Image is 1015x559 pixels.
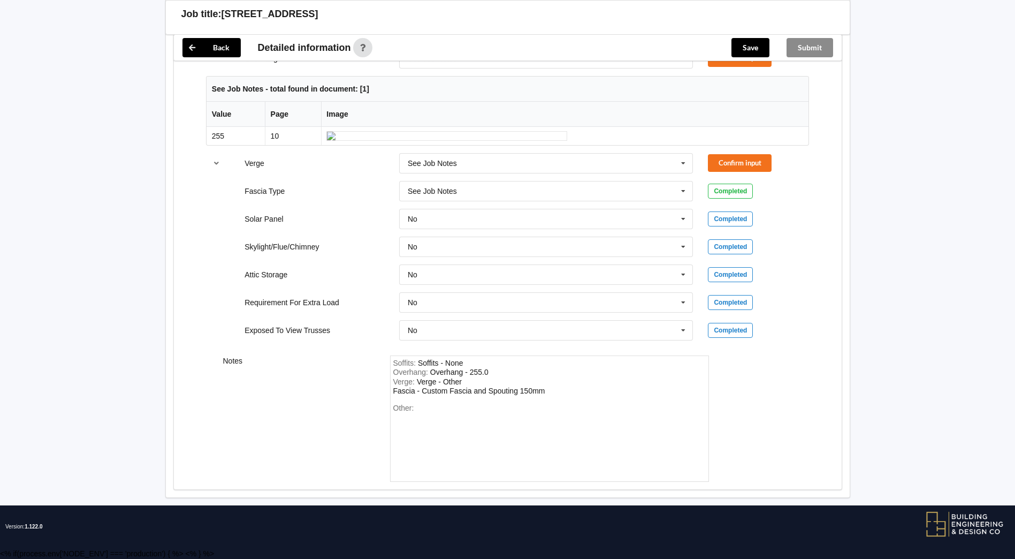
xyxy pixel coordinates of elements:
[708,184,753,199] div: Completed
[708,295,753,310] div: Completed
[222,8,318,20] h3: [STREET_ADDRESS]
[408,327,417,334] div: No
[265,102,321,127] th: Page
[245,243,319,251] label: Skylight/Flue/Chimney
[418,359,463,367] div: Soffits
[245,270,287,279] label: Attic Storage
[265,127,321,145] td: 10
[708,239,753,254] div: Completed
[926,511,1004,538] img: BEDC logo
[408,187,457,195] div: See Job Notes
[207,102,265,127] th: Value
[393,359,418,367] span: Soffits :
[258,43,351,52] span: Detailed information
[245,298,339,307] label: Requirement For Extra Load
[408,215,417,223] div: No
[207,77,808,102] th: See Job Notes - total found in document: [1]
[393,404,414,412] span: Other:
[245,326,330,335] label: Exposed To View Trusses
[408,55,457,62] div: See Job Notes
[393,368,430,376] span: Overhang :
[182,38,241,57] button: Back
[216,356,383,482] div: Notes
[207,127,265,145] td: 255
[408,271,417,278] div: No
[408,160,457,167] div: See Job Notes
[408,243,417,251] div: No
[408,299,417,306] div: No
[25,524,42,530] span: 1.122.0
[245,54,277,63] label: Overhang
[430,368,489,376] div: Overhang
[708,154,772,172] button: Confirm input
[5,505,43,548] span: Version:
[393,377,545,396] div: Verge
[321,102,808,127] th: Image
[181,8,222,20] h3: Job title:
[393,377,417,386] span: Verge :
[708,323,753,338] div: Completed
[708,267,753,282] div: Completed
[245,159,264,168] label: Verge
[390,356,709,482] form: notes-field
[245,215,283,223] label: Solar Panel
[708,211,753,226] div: Completed
[731,38,769,57] button: Save
[245,187,285,195] label: Fascia Type
[326,131,567,141] img: ai_input-page10-Overhang-c0.jpeg
[206,154,227,173] button: reference-toggle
